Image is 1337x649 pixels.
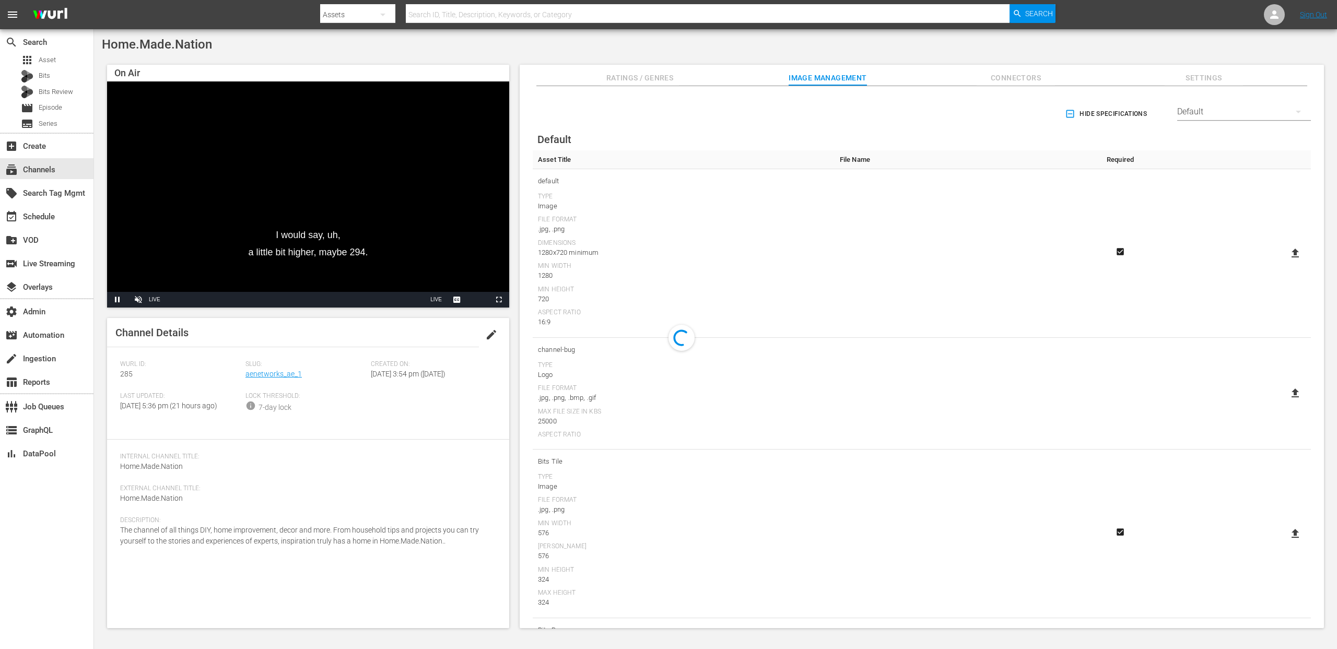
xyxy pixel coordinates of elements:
[538,551,829,561] div: 576
[538,542,829,551] div: [PERSON_NAME]
[538,309,829,317] div: Aspect Ratio
[120,516,491,525] span: Description:
[601,72,679,85] span: Ratings / Genres
[21,86,33,98] div: Bits Review
[39,87,73,97] span: Bits Review
[5,329,18,341] span: Automation
[538,317,829,327] div: 16:9
[538,393,829,403] div: .jpg, .png, .bmp, .gif
[1177,97,1311,126] div: Default
[259,402,291,413] div: 7-day lock
[538,416,829,427] div: 25000
[5,140,18,152] span: Create
[128,292,149,308] button: Unmute
[5,424,18,436] span: GraphQL
[537,133,571,146] span: Default
[1165,72,1243,85] span: Settings
[426,292,447,308] button: Seek to live, currently playing live
[467,292,488,308] button: Picture-in-Picture
[479,322,504,347] button: edit
[538,201,829,211] div: Image
[1114,247,1127,256] svg: Required
[538,528,829,538] div: 576
[538,496,829,504] div: File Format
[538,481,829,492] div: Image
[538,431,829,439] div: Aspect Ratio
[21,54,33,66] span: Asset
[6,8,19,21] span: menu
[5,36,18,49] span: Search
[39,55,56,65] span: Asset
[835,150,1089,169] th: File Name
[538,408,829,416] div: Max File Size In Kbs
[115,326,189,339] span: Channel Details
[538,294,829,304] div: 720
[538,286,829,294] div: Min Height
[5,447,18,460] span: DataPool
[25,3,75,27] img: ans4CAIJ8jUAAAAAAAAAAAAAAAAAAAAAAAAgQb4GAAAAAAAAAAAAAAAAAAAAAAAAJMjXAAAAAAAAAAAAAAAAAAAAAAAAgAT5G...
[430,297,442,302] span: LIVE
[245,392,366,400] span: Lock Threshold:
[538,361,829,370] div: Type
[1300,10,1327,19] a: Sign Out
[538,566,829,574] div: Min Height
[5,305,18,318] span: Admin
[538,270,829,281] div: 1280
[538,455,829,468] span: Bits Tile
[1010,4,1055,23] button: Search
[789,72,867,85] span: Image Management
[120,462,183,470] span: Home.Made.Nation
[538,262,829,270] div: Min Width
[39,119,57,129] span: Series
[120,494,183,502] span: Home.Made.Nation
[5,281,18,293] span: Overlays
[977,72,1055,85] span: Connectors
[538,370,829,380] div: Logo
[371,360,491,369] span: Created On:
[5,187,18,199] span: Search Tag Mgmt
[21,70,33,82] div: Bits
[245,370,302,378] a: aenetworks_ae_1
[538,597,829,608] div: 324
[538,520,829,528] div: Min Width
[538,343,829,357] span: channel-bug
[5,163,18,176] span: Channels
[488,292,509,308] button: Fullscreen
[1063,99,1151,128] button: Hide Specifications
[5,234,18,246] span: VOD
[5,400,18,413] span: Job Queues
[5,352,18,365] span: Ingestion
[245,400,256,411] span: info
[538,247,829,258] div: 1280x720 minimum
[5,376,18,388] span: Reports
[39,70,50,81] span: Bits
[120,370,133,378] span: 285
[485,328,498,341] span: edit
[120,453,491,461] span: Internal Channel Title:
[21,117,33,130] span: Series
[120,485,491,493] span: External Channel Title:
[1067,109,1147,120] span: Hide Specifications
[107,292,128,308] button: Pause
[21,102,33,114] span: Episode
[538,174,829,188] span: default
[533,150,835,169] th: Asset Title
[39,102,62,113] span: Episode
[371,370,445,378] span: [DATE] 3:54 pm ([DATE])
[538,473,829,481] div: Type
[114,67,140,78] span: On Air
[107,81,509,308] div: Video Player
[120,392,240,400] span: Last Updated:
[245,360,366,369] span: Slug:
[120,526,479,545] span: The channel of all things DIY, home improvement, decor and more. From household tips and projects...
[5,210,18,223] span: Schedule
[149,292,160,308] div: LIVE
[1088,150,1152,169] th: Required
[538,504,829,515] div: .jpg, .png
[1114,527,1127,537] svg: Required
[538,589,829,597] div: Max Height
[538,384,829,393] div: File Format
[447,292,467,308] button: Captions
[538,623,829,637] span: Bits Banner
[102,37,212,52] span: Home.Made.Nation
